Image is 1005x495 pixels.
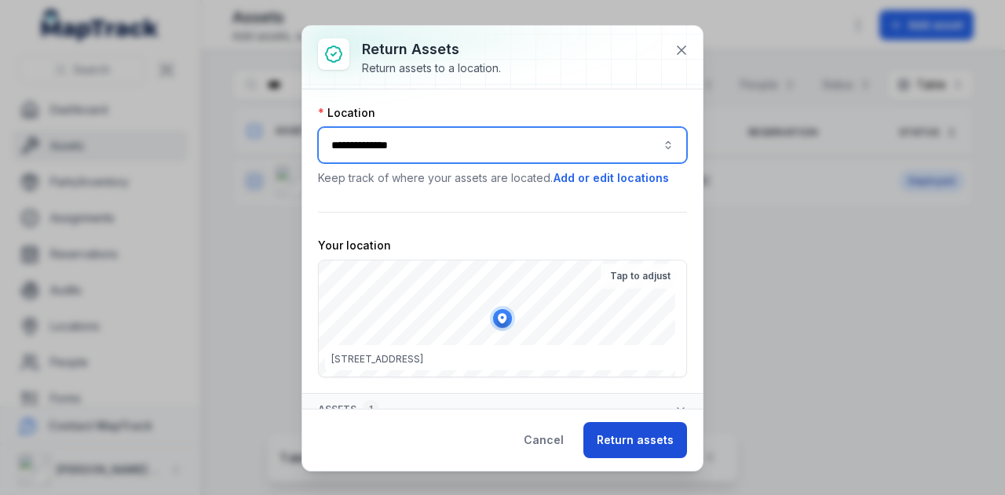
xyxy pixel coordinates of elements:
[553,169,670,187] button: Add or edit locations
[583,422,687,458] button: Return assets
[302,394,703,425] button: Assets1
[318,105,375,121] label: Location
[318,400,379,419] span: Assets
[319,260,675,377] canvas: Map
[362,60,501,76] div: Return assets to a location.
[318,169,687,187] p: Keep track of where your assets are located.
[318,238,391,253] label: Your location
[363,400,379,419] div: 1
[610,270,671,282] strong: Tap to adjust
[331,353,423,365] span: [STREET_ADDRESS]
[510,422,577,458] button: Cancel
[362,38,501,60] h3: Return assets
